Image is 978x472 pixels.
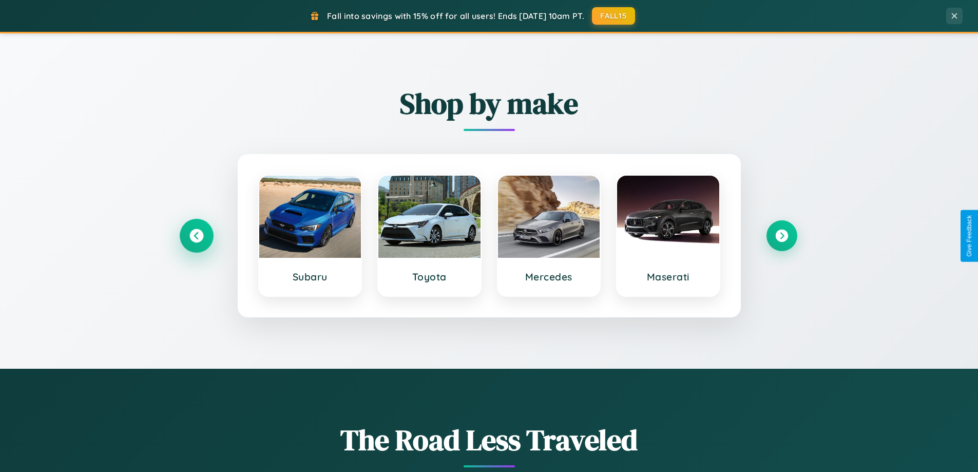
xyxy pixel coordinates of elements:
[389,271,470,283] h3: Toyota
[181,420,797,460] h1: The Road Less Traveled
[627,271,709,283] h3: Maserati
[966,215,973,257] div: Give Feedback
[592,7,635,25] button: FALL15
[270,271,351,283] h3: Subaru
[181,84,797,123] h2: Shop by make
[508,271,590,283] h3: Mercedes
[327,11,584,21] span: Fall into savings with 15% off for all users! Ends [DATE] 10am PT.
